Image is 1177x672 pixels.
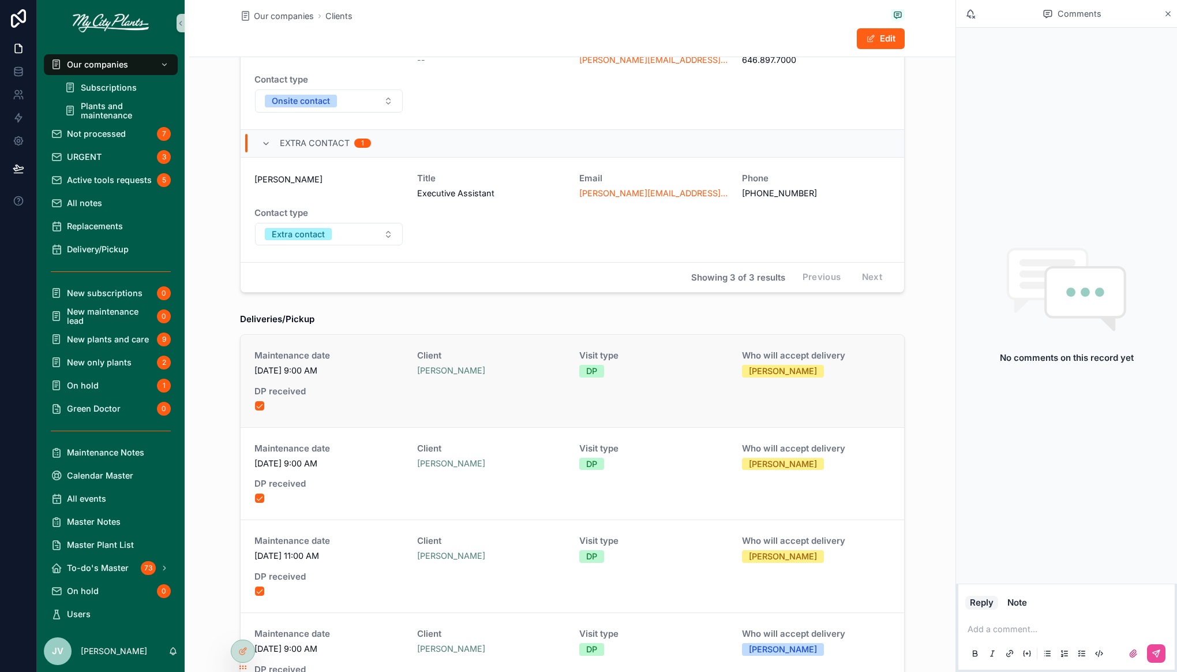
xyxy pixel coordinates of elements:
button: Note [1003,596,1032,610]
span: [DATE] 11:00 AM [254,550,403,562]
span: -- [417,54,425,66]
a: New only plants2 [44,352,178,373]
div: [PERSON_NAME] [749,550,817,563]
a: Users [44,604,178,625]
span: Master Plant List [67,540,134,550]
a: Our companies [240,10,314,22]
a: New plants and care9 [44,329,178,350]
div: DP [586,643,597,656]
div: 0 [157,402,171,416]
div: 3 [157,150,171,164]
span: Who will accept delivery [742,444,891,453]
span: Our companies [67,60,128,69]
a: New subscriptions0 [44,283,178,304]
span: On hold [67,381,99,390]
a: URGENT3 [44,147,178,167]
div: Onsite contact [272,95,330,107]
span: New plants and care [67,335,149,344]
span: Showing 3 of 3 results [691,273,785,282]
a: Our companies [44,54,178,75]
a: Maintenance date[DATE] 11:00 AMClient[PERSON_NAME]Visit typeDPWho will accept delivery[PERSON_NAM... [241,520,904,613]
span: [PERSON_NAME] [254,174,403,185]
a: Maintenance Notes [44,442,178,463]
a: [PERSON_NAME]TitleExecutive AssistantEmail[PERSON_NAME][EMAIL_ADDRESS][PERSON_NAME][DOMAIN_NAME]P... [241,157,904,263]
span: Client [417,629,566,639]
a: Subscriptions [58,77,178,98]
a: New maintenance lead0 [44,306,178,327]
div: 1 [157,379,171,393]
span: Contact type [254,75,403,84]
span: [PERSON_NAME] [417,550,485,562]
span: Calendar Master [67,471,133,480]
a: [PERSON_NAME] [417,643,485,655]
span: Maintenance date [254,444,403,453]
div: 9 [157,333,171,346]
h1: Deliveries/Pickup [240,311,314,327]
a: Maintenance date[DATE] 9:00 AMClient[PERSON_NAME]Visit typeDPWho will accept delivery[PERSON_NAME... [241,427,904,520]
span: [PHONE_NUMBER] [742,188,891,199]
h2: No comments on this record yet [1000,351,1134,365]
span: Who will accept delivery [742,536,891,546]
a: To-do's Master73 [44,558,178,578]
span: JV [52,644,63,658]
button: Select Button [255,89,403,113]
a: Active tools requests5 [44,170,178,191]
a: All notes [44,193,178,214]
a: On hold0 [44,581,178,602]
a: [PERSON_NAME] [417,365,485,376]
span: [PERSON_NAME] [417,458,485,469]
span: Not processed [67,129,126,139]
span: Maintenance date [254,536,403,546]
div: [PERSON_NAME] [749,458,817,471]
span: Visit type [579,351,728,360]
span: Maintenance date [254,351,403,360]
div: DP [586,365,597,378]
div: 73 [141,561,156,575]
span: Visit type [579,444,728,453]
span: Our companies [254,10,314,22]
a: Calendar Master [44,465,178,486]
span: DP received [254,572,403,581]
a: Clients [325,10,353,22]
span: Replacements [67,222,123,231]
div: Extra contact [272,228,325,241]
a: [PERSON_NAME]Title--Email[PERSON_NAME][EMAIL_ADDRESS][DOMAIN_NAME]Phone646.897.7000Contact typeSe... [241,24,904,129]
div: DP [586,550,597,563]
a: Green Doctor0 [44,398,178,419]
span: Users [67,610,91,619]
span: Contact type [254,208,403,218]
p: [PERSON_NAME] [81,645,147,657]
span: DP received [254,479,403,488]
span: All events [67,494,106,503]
a: [PERSON_NAME][EMAIL_ADDRESS][PERSON_NAME][DOMAIN_NAME] [579,188,728,199]
span: DP received [254,387,403,396]
span: Comments [1058,7,1101,21]
span: Executive Assistant [417,188,566,199]
span: 646.897.7000 [742,54,891,66]
div: 1 [361,139,364,148]
span: Title [417,174,566,183]
span: URGENT [67,152,102,162]
span: Subscriptions [81,83,137,92]
span: Phone [742,174,891,183]
span: Email [579,174,728,183]
div: scrollable content [37,46,185,630]
div: DP [586,458,597,471]
span: Extra contact [280,137,350,149]
a: Master Plant List [44,535,178,555]
button: Reply [965,596,998,610]
a: Replacements [44,216,178,237]
a: Maintenance date[DATE] 9:00 AMClient[PERSON_NAME]Visit typeDPWho will accept delivery[PERSON_NAME... [241,335,904,427]
span: Maintenance Notes [67,448,144,457]
span: [DATE] 9:00 AM [254,365,403,376]
span: Who will accept delivery [742,629,891,639]
div: 7 [157,127,171,141]
a: Master Notes [44,512,178,532]
a: Delivery/Pickup [44,239,178,260]
a: Plants and maintenance [58,100,178,121]
span: Green Doctor [67,404,121,413]
button: Edit [857,28,905,49]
